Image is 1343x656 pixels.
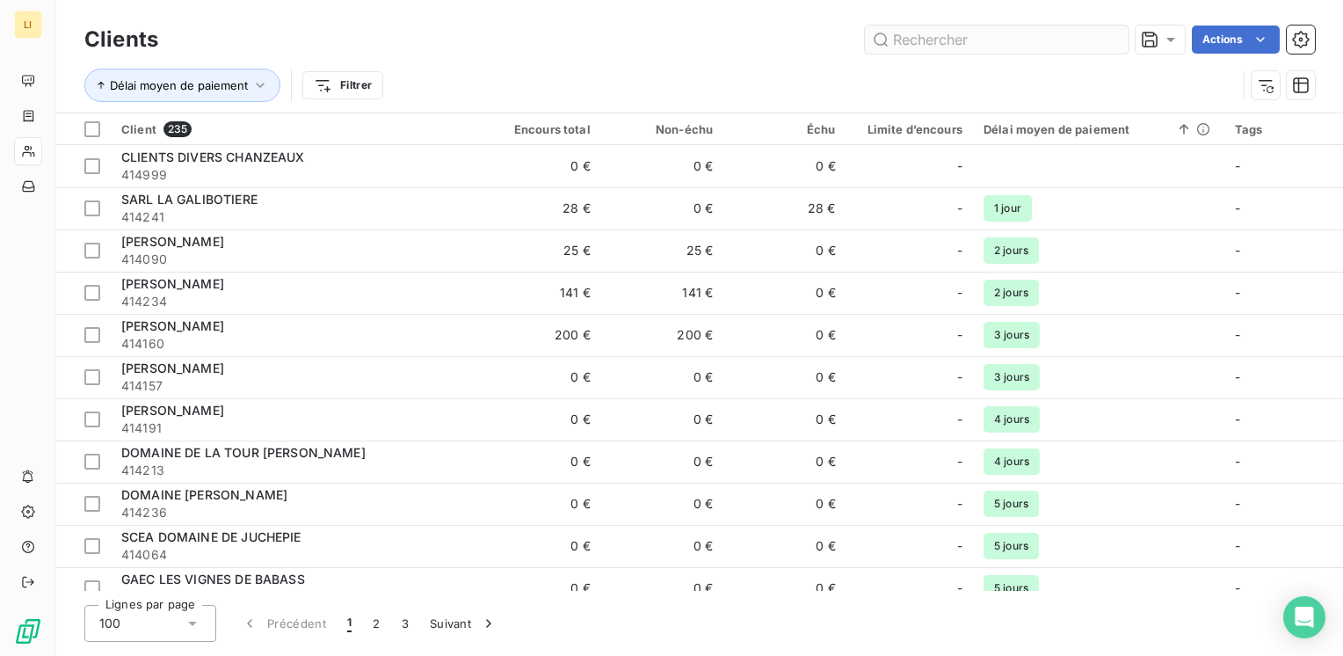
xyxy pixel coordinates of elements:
[601,187,723,230] td: 0 €
[723,230,846,272] td: 0 €
[121,149,305,164] span: CLIENTS DIVERS CHANZEAUX
[84,69,280,102] button: Délai moyen de paiement
[601,272,723,314] td: 141 €
[419,605,508,642] button: Suivant
[723,356,846,398] td: 0 €
[984,122,1214,136] div: Délai moyen de paiement
[337,605,362,642] button: 1
[478,525,600,567] td: 0 €
[489,122,590,136] div: Encours total
[601,441,723,483] td: 0 €
[984,322,1040,348] span: 3 jours
[957,157,962,175] span: -
[723,525,846,567] td: 0 €
[957,326,962,344] span: -
[302,71,383,99] button: Filtrer
[478,567,600,609] td: 0 €
[984,533,1039,559] span: 5 jours
[362,605,390,642] button: 2
[1235,285,1240,300] span: -
[957,284,962,302] span: -
[121,335,468,353] span: 414160
[723,272,846,314] td: 0 €
[121,504,468,521] span: 414236
[121,122,156,136] span: Client
[14,617,42,645] img: Logo LeanPay
[478,230,600,272] td: 25 €
[723,483,846,525] td: 0 €
[121,529,301,544] span: SCEA DOMAINE DE JUCHEPIE
[121,588,468,606] span: 414110
[601,230,723,272] td: 25 €
[957,368,962,386] span: -
[121,166,468,184] span: 414999
[1235,327,1240,342] span: -
[121,546,468,564] span: 414064
[1235,412,1240,426] span: -
[957,453,962,470] span: -
[1235,158,1240,173] span: -
[478,356,600,398] td: 0 €
[478,272,600,314] td: 141 €
[391,605,419,642] button: 3
[478,145,600,187] td: 0 €
[478,483,600,525] td: 0 €
[734,122,835,136] div: Échu
[601,525,723,567] td: 0 €
[723,314,846,356] td: 0 €
[957,579,962,597] span: -
[865,26,1129,54] input: Rechercher
[121,403,224,418] span: [PERSON_NAME]
[110,78,248,92] span: Délai moyen de paiement
[121,462,468,479] span: 414213
[723,145,846,187] td: 0 €
[121,377,468,395] span: 414157
[723,567,846,609] td: 0 €
[478,441,600,483] td: 0 €
[984,237,1039,264] span: 2 jours
[121,293,468,310] span: 414234
[121,208,468,226] span: 414241
[1192,26,1280,54] button: Actions
[1283,596,1325,638] div: Open Intercom Messenger
[121,192,258,207] span: SARL LA GALIBOTIERE
[601,567,723,609] td: 0 €
[612,122,713,136] div: Non-échu
[984,491,1039,517] span: 5 jours
[121,251,468,268] span: 414090
[957,411,962,428] span: -
[121,318,224,333] span: [PERSON_NAME]
[957,495,962,513] span: -
[601,398,723,441] td: 0 €
[601,483,723,525] td: 0 €
[723,441,846,483] td: 0 €
[984,280,1039,306] span: 2 jours
[121,445,366,460] span: DOMAINE DE LA TOUR [PERSON_NAME]
[1235,200,1240,215] span: -
[121,419,468,437] span: 414191
[957,242,962,259] span: -
[984,364,1040,390] span: 3 jours
[723,398,846,441] td: 0 €
[984,406,1040,433] span: 4 jours
[121,276,224,291] span: [PERSON_NAME]
[984,448,1040,475] span: 4 jours
[1235,243,1240,258] span: -
[1235,580,1240,595] span: -
[601,145,723,187] td: 0 €
[957,537,962,555] span: -
[601,314,723,356] td: 200 €
[1235,538,1240,553] span: -
[230,605,337,642] button: Précédent
[1235,369,1240,384] span: -
[121,234,224,249] span: [PERSON_NAME]
[1235,454,1240,469] span: -
[723,187,846,230] td: 28 €
[121,361,224,375] span: [PERSON_NAME]
[14,11,42,39] div: LI
[99,615,120,632] span: 100
[478,398,600,441] td: 0 €
[857,122,962,136] div: Limite d’encours
[478,314,600,356] td: 200 €
[957,200,962,217] span: -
